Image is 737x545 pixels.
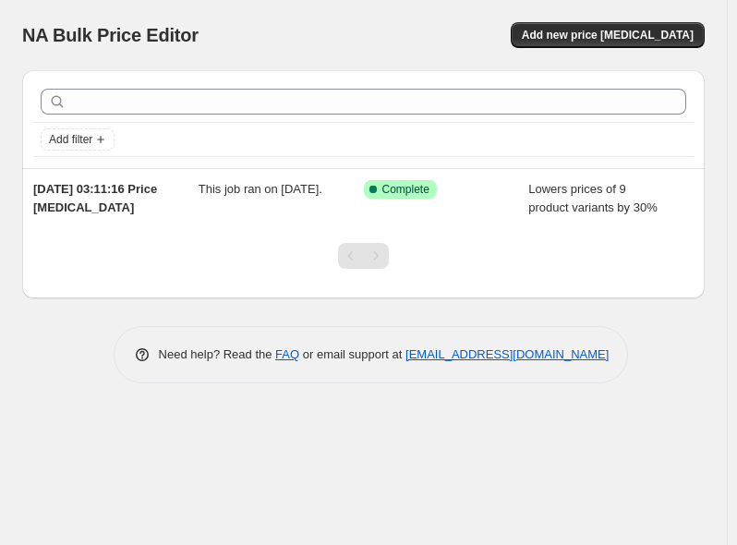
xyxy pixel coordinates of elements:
[522,28,694,42] span: Add new price [MEDICAL_DATA]
[405,347,609,361] a: [EMAIL_ADDRESS][DOMAIN_NAME]
[49,132,92,147] span: Add filter
[33,182,157,214] span: [DATE] 03:11:16 Price [MEDICAL_DATA]
[382,182,429,197] span: Complete
[159,347,276,361] span: Need help? Read the
[338,243,389,269] nav: Pagination
[41,128,115,151] button: Add filter
[22,25,199,45] span: NA Bulk Price Editor
[199,182,322,196] span: This job ran on [DATE].
[275,347,299,361] a: FAQ
[511,22,705,48] button: Add new price [MEDICAL_DATA]
[528,182,657,214] span: Lowers prices of 9 product variants by 30%
[299,347,405,361] span: or email support at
